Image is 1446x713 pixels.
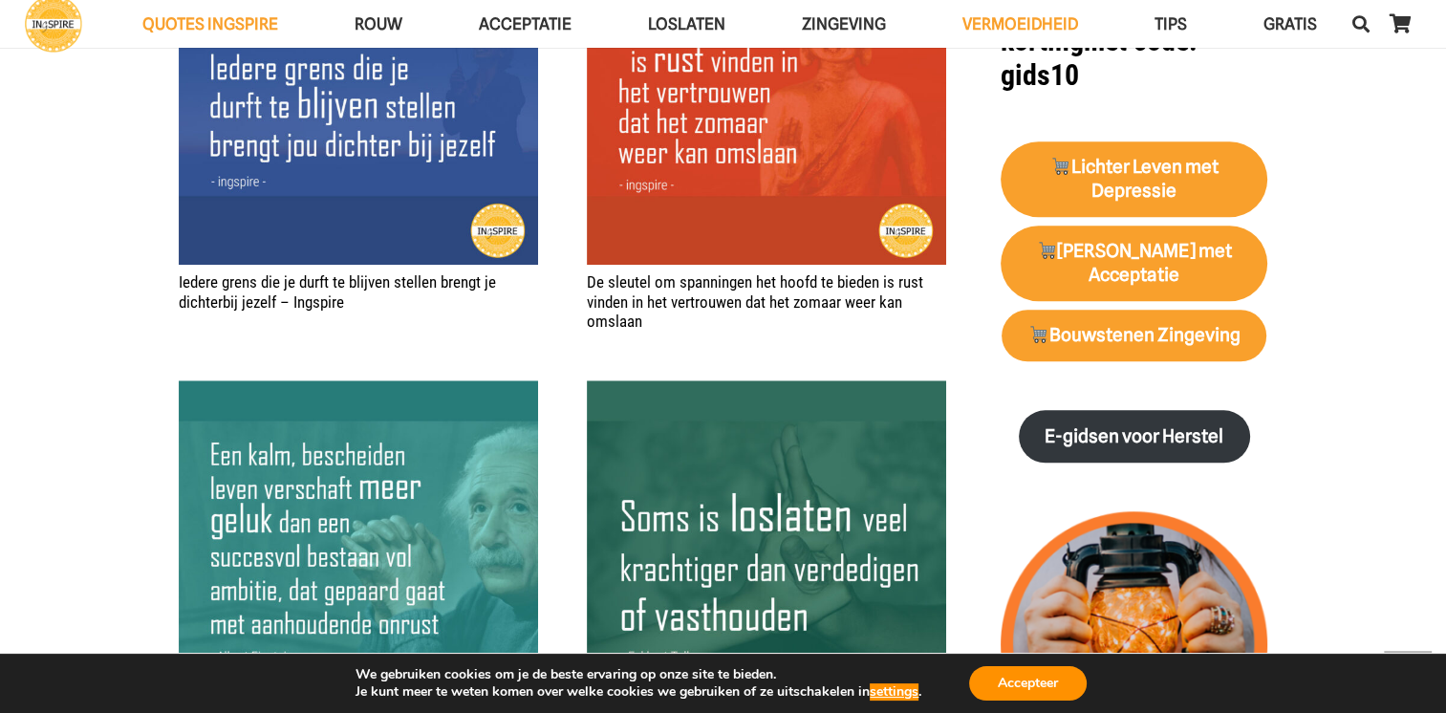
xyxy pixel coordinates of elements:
a: 🛒[PERSON_NAME] met Acceptatie [1001,226,1267,302]
strong: E-gidsen voor Herstel [1045,425,1223,447]
span: Acceptatie [479,14,572,33]
strong: Lichter Leven met Depressie [1050,156,1219,202]
img: 🛒 [1051,157,1069,175]
a: De sleutel om spanningen het hoofd te bieden is rust vinden in het vertrouwen dat het zomaar weer... [587,272,923,331]
img: 🛒 [1038,241,1056,259]
span: Zingeving [802,14,886,33]
button: Accepteer [969,666,1087,701]
span: QUOTES INGSPIRE [142,14,278,33]
a: 🛒Bouwstenen Zingeving [1002,310,1266,362]
button: settings [870,683,918,701]
a: E-gidsen voor Herstel [1019,410,1250,463]
span: GRATIS [1263,14,1317,33]
span: ROUW [355,14,402,33]
span: VERMOEIDHEID [962,14,1078,33]
a: 🛒Lichter Leven met Depressie [1001,141,1267,218]
p: Je kunt meer te weten komen over welke cookies we gebruiken of ze uitschakelen in . [356,683,921,701]
a: Terug naar top [1384,651,1432,699]
img: 🛒 [1029,325,1047,343]
span: Loslaten [648,14,725,33]
p: We gebruiken cookies om je de beste ervaring op onze site te bieden. [356,666,921,683]
span: TIPS [1155,14,1187,33]
a: Iedere grens die je durft te blijven stellen brengt je dichterbij jezelf – Ingspire [179,272,496,311]
strong: Bouwstenen Zingeving [1028,324,1241,346]
strong: [PERSON_NAME] met Acceptatie [1036,240,1232,286]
